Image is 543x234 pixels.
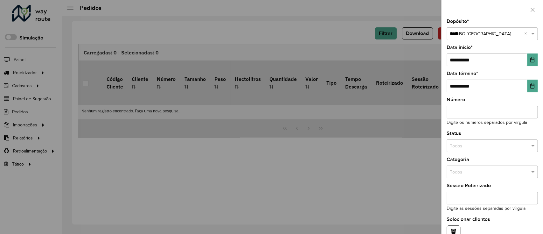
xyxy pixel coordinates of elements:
[447,182,491,189] label: Sessão Roteirizado
[524,31,530,38] span: Clear all
[447,96,465,103] label: Número
[527,80,538,92] button: Choose Date
[447,216,490,223] label: Selecionar clientes
[447,120,527,125] small: Digite os números separados por vírgula
[527,53,538,66] button: Choose Date
[447,18,469,25] label: Depósito
[447,70,478,77] label: Data término
[447,156,469,163] label: Categoria
[447,44,473,51] label: Data início
[447,206,526,211] small: Digite as sessões separadas por vírgula
[447,130,461,137] label: Status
